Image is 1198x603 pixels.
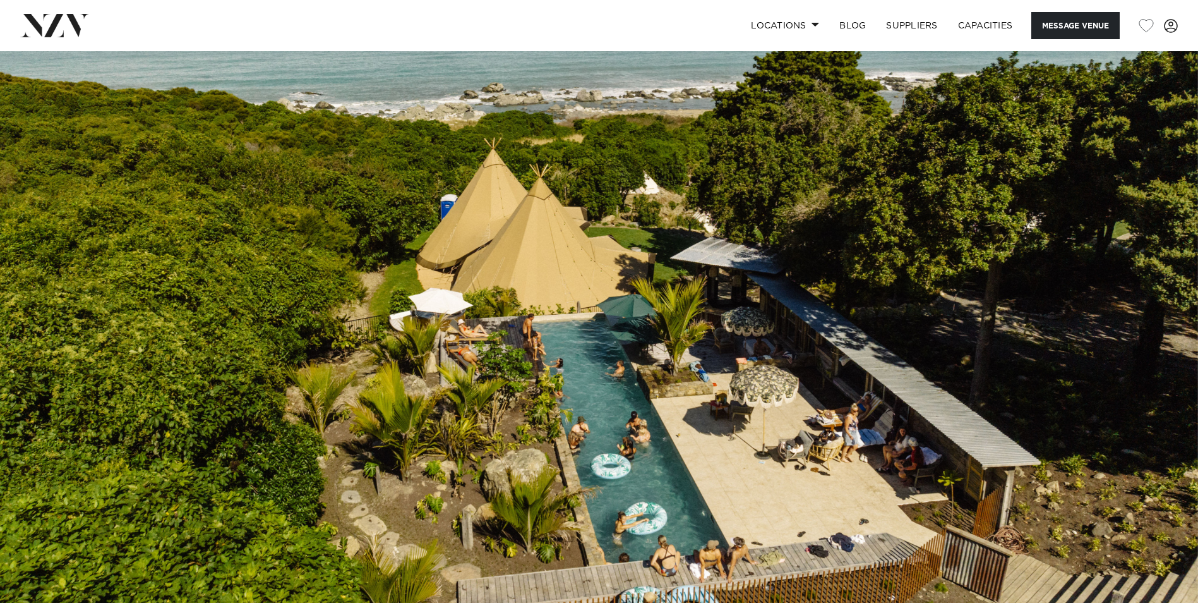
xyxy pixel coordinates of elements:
a: BLOG [829,12,876,39]
a: SUPPLIERS [876,12,947,39]
a: Locations [741,12,829,39]
img: nzv-logo.png [20,14,89,37]
button: Message Venue [1031,12,1120,39]
a: Capacities [948,12,1023,39]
